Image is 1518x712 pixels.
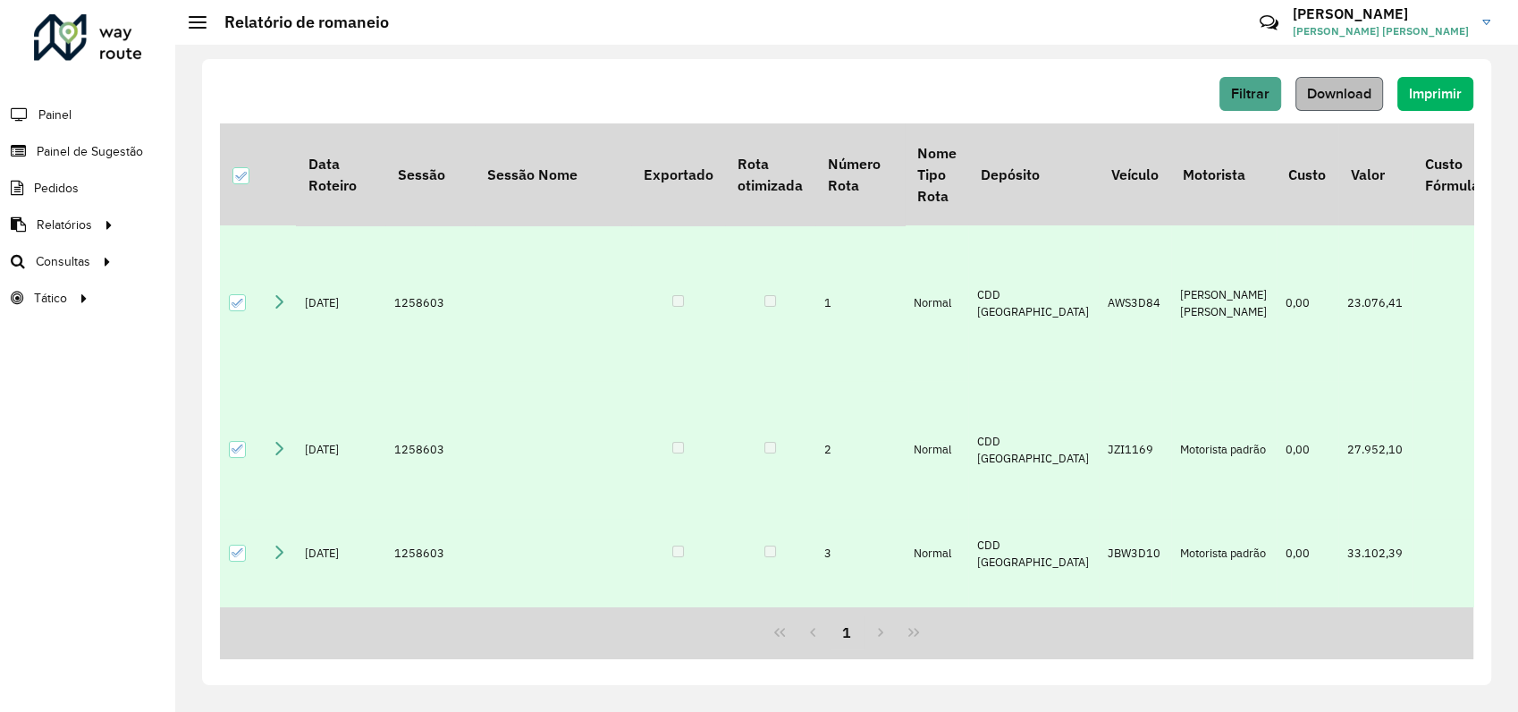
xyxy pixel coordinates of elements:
th: Motorista [1171,123,1277,225]
td: Normal [905,519,968,589]
td: CDD [GEOGRAPHIC_DATA] [968,381,1099,519]
span: Filtrar [1231,86,1269,101]
th: Nome Tipo Rota [905,123,968,225]
th: Valor [1338,123,1413,225]
td: 33.102,39 [1338,519,1413,589]
span: Download [1307,86,1371,101]
span: Painel de Sugestão [37,142,143,161]
td: 2 [815,381,905,519]
td: Normal [905,381,968,519]
span: Consultas [36,252,90,271]
th: Data Roteiro [296,123,385,225]
th: Custo [1277,123,1338,225]
th: Depósito [968,123,1099,225]
td: 1 [815,225,905,381]
td: JZI1169 [1099,381,1170,519]
td: 0,00 [1277,381,1338,519]
th: Sessão [385,123,475,225]
th: Número Rota [815,123,905,225]
span: Relatórios [37,216,92,234]
td: 1258603 [385,381,475,519]
button: Download [1295,77,1383,111]
th: Exportado [631,123,725,225]
h3: [PERSON_NAME] [1293,5,1469,22]
td: [DATE] [296,381,385,519]
span: [PERSON_NAME] [PERSON_NAME] [1293,23,1469,39]
td: AWS3D84 [1099,225,1170,381]
h2: Relatório de romaneio [207,13,389,32]
td: 1258603 [385,519,475,589]
td: [DATE] [296,519,385,589]
td: CDD [GEOGRAPHIC_DATA] [968,225,1099,381]
td: Normal [905,225,968,381]
th: Veículo [1099,123,1170,225]
td: 27.952,10 [1338,381,1413,519]
th: Sessão Nome [475,123,631,225]
span: Painel [38,106,72,124]
td: 23.076,41 [1338,225,1413,381]
button: Filtrar [1219,77,1281,111]
span: Pedidos [34,179,79,198]
span: Tático [34,289,67,308]
th: Rota otimizada [725,123,814,225]
td: [DATE] [296,225,385,381]
td: Motorista padrão [1171,519,1277,589]
span: Imprimir [1409,86,1462,101]
td: JBW3D10 [1099,519,1170,589]
button: 1 [830,615,864,649]
td: 0,00 [1277,225,1338,381]
td: 3 [815,519,905,589]
td: 1258603 [385,225,475,381]
td: Motorista padrão [1171,381,1277,519]
td: CDD [GEOGRAPHIC_DATA] [968,519,1099,589]
a: Contato Rápido [1250,4,1288,42]
button: Imprimir [1397,77,1473,111]
td: 0,00 [1277,519,1338,589]
td: [PERSON_NAME] [PERSON_NAME] [1171,225,1277,381]
th: Custo Fórmula [1413,123,1491,225]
